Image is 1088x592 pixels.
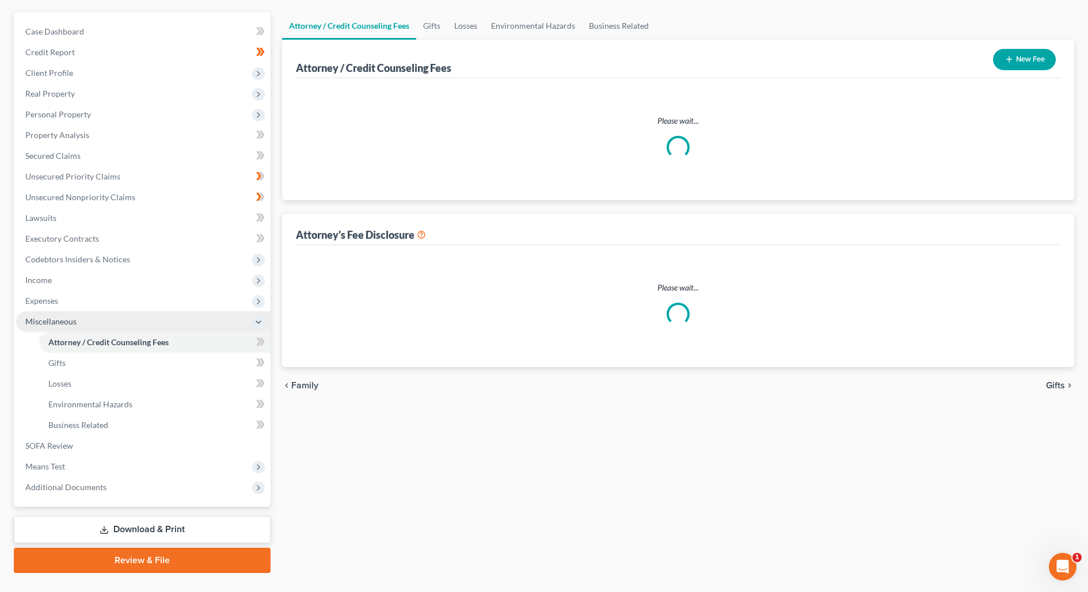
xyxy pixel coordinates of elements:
span: Gifts [48,358,66,368]
span: Lawsuits [25,213,56,223]
button: Gifts chevron_right [1046,381,1074,390]
a: Unsecured Nonpriority Claims [16,187,271,208]
p: Please wait... [305,282,1052,293]
p: Please wait... [305,115,1052,127]
span: Unsecured Nonpriority Claims [25,192,135,202]
a: Download & Print [14,516,271,543]
a: Gifts [39,353,271,373]
span: Losses [48,379,71,388]
a: Attorney / Credit Counseling Fees [282,12,416,40]
a: SOFA Review [16,436,271,456]
button: New Fee [993,49,1056,70]
a: Case Dashboard [16,21,271,42]
a: Review & File [14,548,271,573]
a: Credit Report [16,42,271,63]
span: Expenses [25,296,58,305]
a: Business Related [582,12,656,40]
span: Income [25,275,52,285]
span: Credit Report [25,47,75,57]
a: Attorney / Credit Counseling Fees [39,332,271,353]
span: Real Property [25,89,75,98]
a: Gifts [416,12,447,40]
span: Attorney / Credit Counseling Fees [48,337,169,347]
i: chevron_left [282,381,291,390]
a: Environmental Hazards [484,12,582,40]
a: Lawsuits [16,208,271,228]
a: Secured Claims [16,146,271,166]
span: SOFA Review [25,441,73,450]
span: Codebtors Insiders & Notices [25,254,130,264]
span: Gifts [1046,381,1065,390]
div: Attorney / Credit Counseling Fees [296,61,451,75]
span: Secured Claims [25,151,81,161]
span: Additional Documents [25,482,106,492]
span: Family [291,381,318,390]
i: chevron_right [1065,381,1074,390]
span: 1 [1072,553,1082,562]
span: Means Test [25,461,65,471]
div: Attorney's Fee Disclosure [296,228,426,242]
span: Business Related [48,420,108,430]
iframe: Intercom live chat [1049,553,1076,580]
a: Losses [39,373,271,394]
span: Executory Contracts [25,234,99,243]
a: Unsecured Priority Claims [16,166,271,187]
a: Executory Contracts [16,228,271,249]
span: Property Analysis [25,130,89,140]
a: Losses [447,12,484,40]
a: Business Related [39,415,271,436]
span: Unsecured Priority Claims [25,171,120,181]
button: chevron_left Family [282,381,318,390]
span: Environmental Hazards [48,399,132,409]
a: Property Analysis [16,125,271,146]
span: Case Dashboard [25,26,84,36]
span: Client Profile [25,68,73,78]
a: Environmental Hazards [39,394,271,415]
span: Personal Property [25,109,91,119]
span: Miscellaneous [25,316,77,326]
